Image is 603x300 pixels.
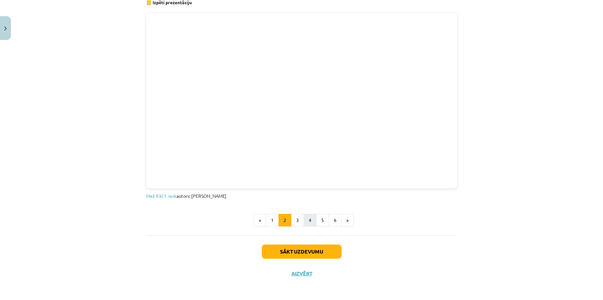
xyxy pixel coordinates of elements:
p: autors: [PERSON_NAME] [146,193,457,199]
a: Mež 9.kl.1. iesk [146,193,176,199]
button: 4 [304,214,316,227]
img: icon-close-lesson-0947bae3869378f0d4975bcd49f059093ad1ed9edebbc8119c70593378902aed.svg [4,26,7,31]
nav: Page navigation example [146,214,457,227]
button: Aizvērt [289,270,314,277]
button: « [254,214,266,227]
button: 3 [291,214,304,227]
button: 6 [329,214,342,227]
button: 2 [278,214,291,227]
button: 1 [266,214,279,227]
button: 5 [316,214,329,227]
button: Sākt uzdevumu [262,245,342,259]
button: » [341,214,354,227]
